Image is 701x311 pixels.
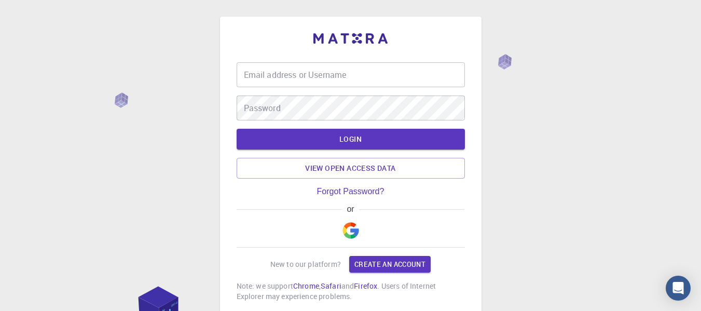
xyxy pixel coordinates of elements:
[270,259,341,269] p: New to our platform?
[354,281,377,291] a: Firefox
[293,281,319,291] a: Chrome
[237,158,465,179] a: View open access data
[342,205,359,214] span: or
[342,222,359,239] img: Google
[321,281,341,291] a: Safari
[666,276,691,301] div: Open Intercom Messenger
[237,129,465,150] button: LOGIN
[317,187,384,196] a: Forgot Password?
[349,256,431,273] a: Create an account
[237,281,465,302] p: Note: we support , and . Users of Internet Explorer may experience problems.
